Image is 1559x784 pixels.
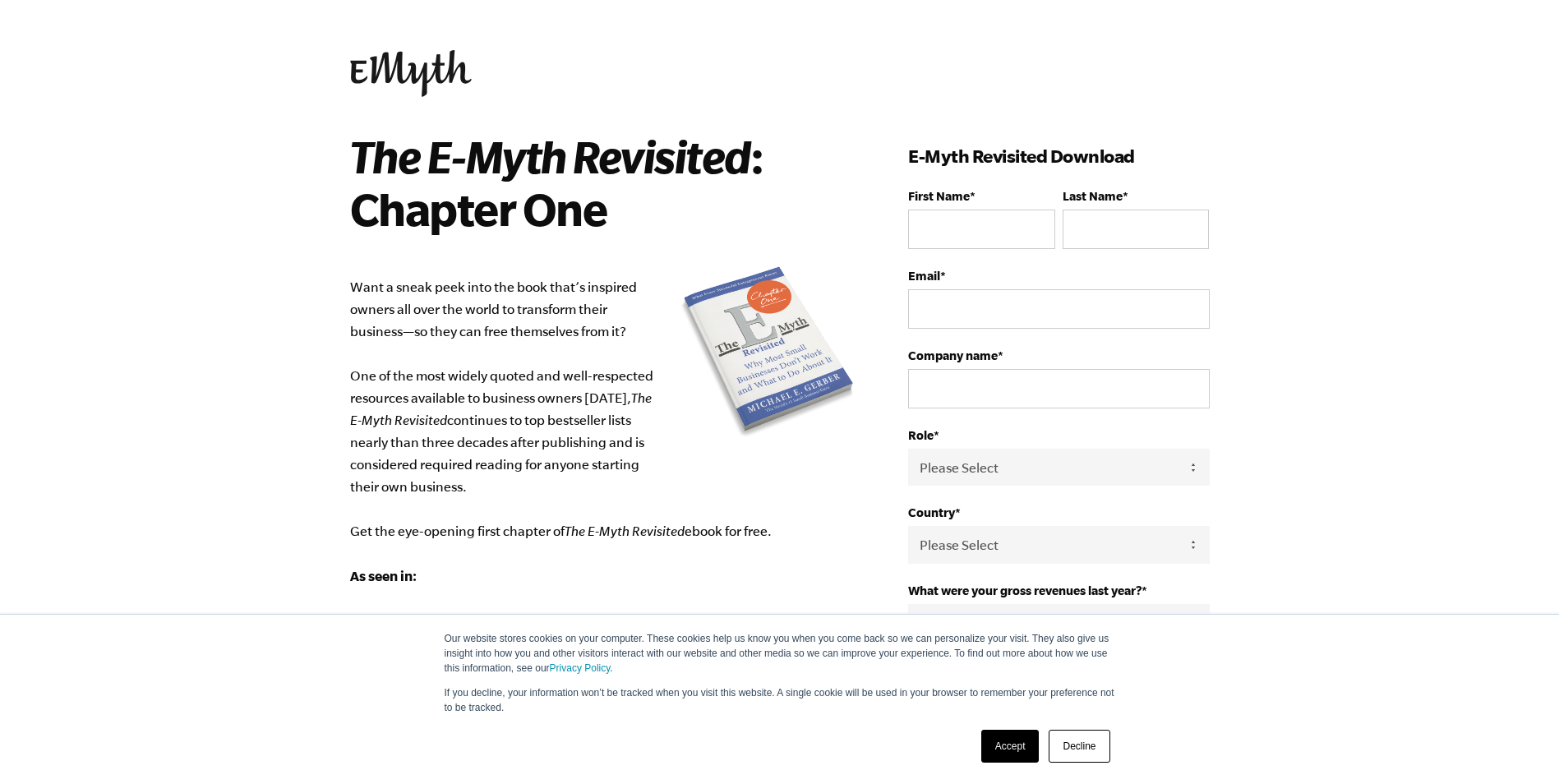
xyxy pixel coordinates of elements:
[908,269,940,283] span: Email
[445,685,1115,715] p: If you decline, your information won’t be tracked when you visit this website. A single cookie wi...
[981,730,1040,763] a: Accept
[908,505,955,519] span: Country
[550,662,611,674] a: Privacy Policy
[908,428,934,442] span: Role
[908,583,1142,597] span: What were your gross revenues last year?
[908,143,1209,169] h3: E-Myth Revisited Download
[1063,189,1123,203] span: Last Name
[1049,730,1109,763] a: Decline
[350,130,836,235] h2: : Chapter One
[908,189,970,203] span: First Name
[565,523,685,538] i: The E-Myth Revisited
[908,348,998,362] span: Company name
[350,131,750,182] i: The E-Myth Revisited
[350,568,417,583] strong: As seen in:
[678,261,859,445] img: e-myth revisited book summary
[350,390,652,427] i: The E-Myth Revisited
[350,50,472,97] img: EMyth
[445,631,1115,676] p: Our website stores cookies on your computer. These cookies help us know you when you come back so...
[350,276,860,588] p: Want a sneak peek into the book that’s inspired owners all over the world to transform their busi...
